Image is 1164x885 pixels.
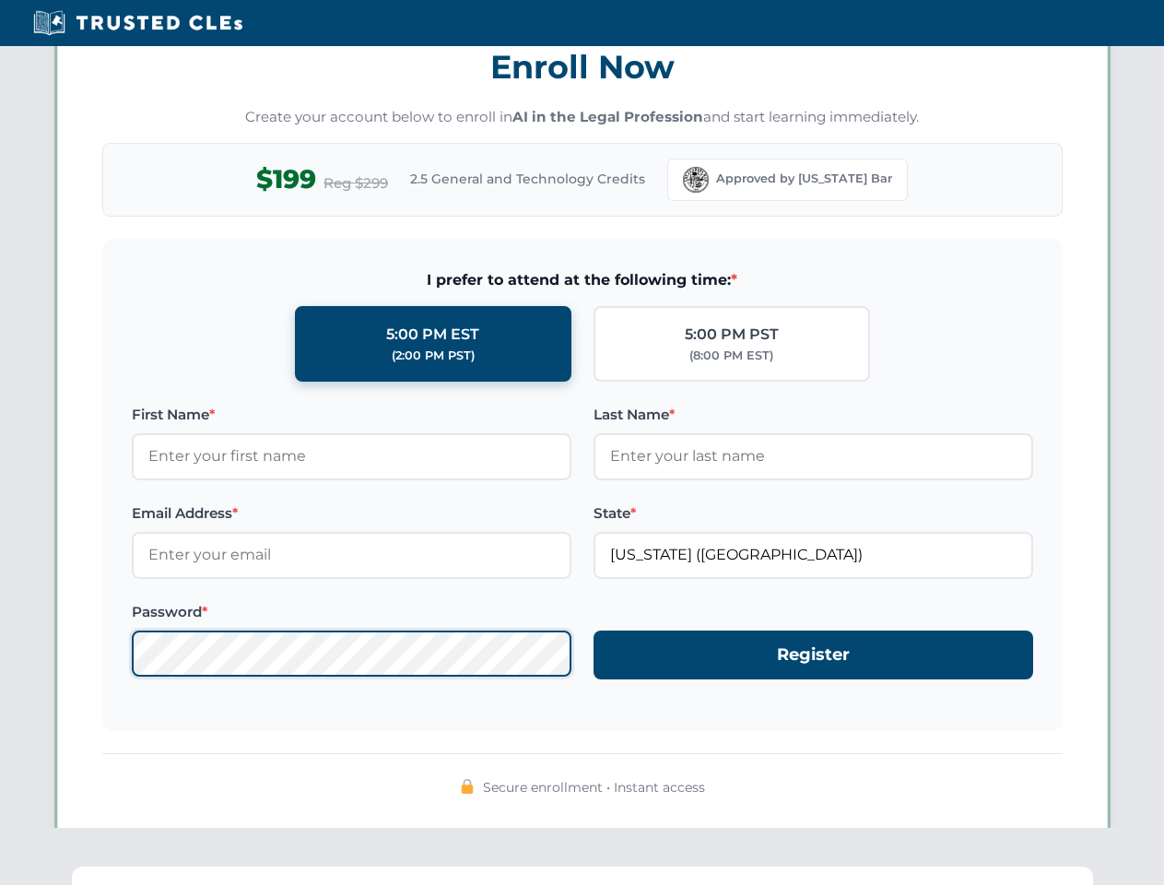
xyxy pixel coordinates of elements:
[132,502,571,525] label: Email Address
[386,323,479,347] div: 5:00 PM EST
[132,601,571,623] label: Password
[102,107,1063,128] p: Create your account below to enroll in and start learning immediately.
[483,777,705,797] span: Secure enrollment • Instant access
[132,268,1033,292] span: I prefer to attend at the following time:
[594,404,1033,426] label: Last Name
[683,167,709,193] img: Florida Bar
[512,108,703,125] strong: AI in the Legal Profession
[685,323,779,347] div: 5:00 PM PST
[716,170,892,188] span: Approved by [US_STATE] Bar
[410,169,645,189] span: 2.5 General and Technology Credits
[392,347,475,365] div: (2:00 PM PST)
[256,159,316,200] span: $199
[132,532,571,578] input: Enter your email
[689,347,773,365] div: (8:00 PM EST)
[594,532,1033,578] input: Florida (FL)
[594,631,1033,679] button: Register
[102,38,1063,96] h3: Enroll Now
[460,779,475,794] img: 🔒
[594,502,1033,525] label: State
[28,9,248,37] img: Trusted CLEs
[323,172,388,195] span: Reg $299
[594,433,1033,479] input: Enter your last name
[132,433,571,479] input: Enter your first name
[132,404,571,426] label: First Name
